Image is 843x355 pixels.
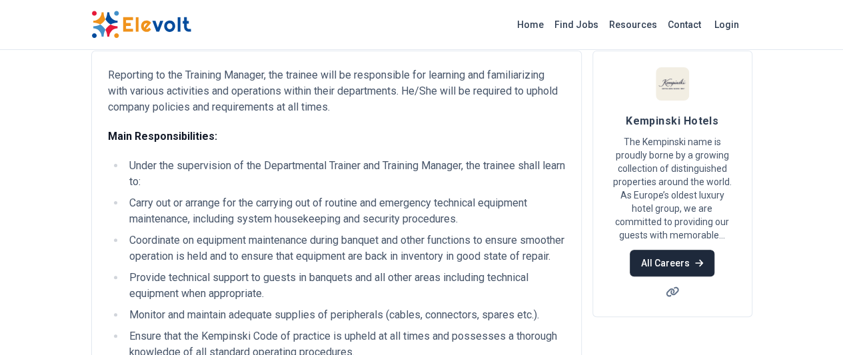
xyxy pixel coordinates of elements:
[706,11,747,38] a: Login
[630,250,714,276] a: All Careers
[662,14,706,35] a: Contact
[125,270,565,302] li: Provide technical support to guests in banquets and all other areas including technical equipment...
[108,130,217,143] strong: Main Responsibilities:
[108,67,565,115] p: Reporting to the Training Manager, the trainee will be responsible for learning and familiarizing...
[91,11,191,39] img: Elevolt
[512,14,549,35] a: Home
[656,67,689,101] img: Kempinski Hotels
[609,135,736,242] p: The Kempinski name is proudly borne by a growing collection of distinguished properties around th...
[776,291,843,355] iframe: Chat Widget
[549,14,604,35] a: Find Jobs
[604,14,662,35] a: Resources
[125,158,565,190] li: Under the supervision of the Departmental Trainer and Training Manager, the trainee shall learn to:
[125,195,565,227] li: Carry out or arrange for the carrying out of routine and emergency technical equipment maintenanc...
[125,307,565,323] li: Monitor and maintain adequate supplies of peripherals (cables, connectors, spares etc.).
[125,232,565,264] li: Coordinate on equipment maintenance during banquet and other functions to ensure smoother operati...
[626,115,718,127] span: Kempinski Hotels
